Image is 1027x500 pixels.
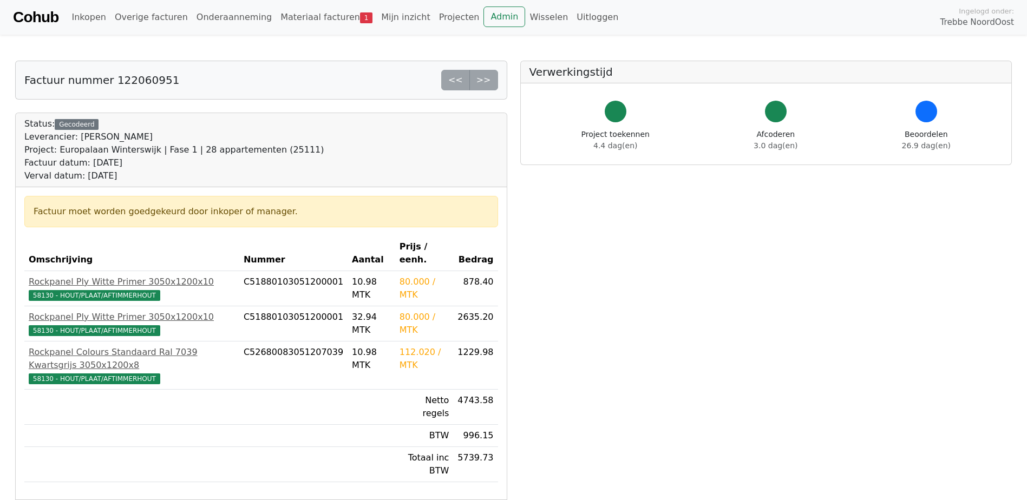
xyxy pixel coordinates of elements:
[34,205,489,218] div: Factuur moet worden goedgekeurd door inkoper of manager.
[192,6,276,28] a: Onderaanneming
[352,275,391,301] div: 10.98 MTK
[453,341,498,390] td: 1229.98
[348,236,395,271] th: Aantal
[29,373,160,384] span: 58130 - HOUT/PLAAT/AFTIMMERHOUT
[55,119,99,130] div: Gecodeerd
[13,4,58,30] a: Cohub
[29,311,235,337] a: Rockpanel Ply Witte Primer 3050x1200x1058130 - HOUT/PLAAT/AFTIMMERHOUT
[453,447,498,482] td: 5739.73
[453,271,498,306] td: 878.40
[239,306,348,341] td: C51880103051200001
[24,74,179,87] h5: Factuur nummer 122060951
[110,6,192,28] a: Overige facturen
[959,6,1014,16] span: Ingelogd onder:
[360,12,372,23] span: 1
[395,390,454,425] td: Netto regels
[572,6,623,28] a: Uitloggen
[24,236,239,271] th: Omschrijving
[24,130,324,143] div: Leverancier: [PERSON_NAME]
[24,143,324,156] div: Project: Europalaan Winterswijk | Fase 1 | 28 appartementen (25111)
[453,425,498,447] td: 996.15
[239,341,348,390] td: C52680083051207039
[395,447,454,482] td: Totaal inc BTW
[754,129,797,152] div: Afcoderen
[940,16,1014,29] span: Trebbe NoordOost
[395,236,454,271] th: Prijs / eenh.
[483,6,525,27] a: Admin
[29,346,235,385] a: Rockpanel Colours Standaard Ral 7039 Kwartsgrijs 3050x1200x858130 - HOUT/PLAAT/AFTIMMERHOUT
[754,141,797,150] span: 3.0 dag(en)
[902,129,951,152] div: Beoordelen
[902,141,951,150] span: 26.9 dag(en)
[29,325,160,336] span: 58130 - HOUT/PLAAT/AFTIMMERHOUT
[29,275,235,288] div: Rockpanel Ply Witte Primer 3050x1200x10
[352,311,391,337] div: 32.94 MTK
[453,236,498,271] th: Bedrag
[400,346,449,372] div: 112.020 / MTK
[276,6,377,28] a: Materiaal facturen1
[239,236,348,271] th: Nummer
[24,117,324,182] div: Status:
[525,6,572,28] a: Wisselen
[400,311,449,337] div: 80.000 / MTK
[29,275,235,301] a: Rockpanel Ply Witte Primer 3050x1200x1058130 - HOUT/PLAAT/AFTIMMERHOUT
[400,275,449,301] div: 80.000 / MTK
[453,306,498,341] td: 2635.20
[593,141,637,150] span: 4.4 dag(en)
[435,6,484,28] a: Projecten
[453,390,498,425] td: 4743.58
[29,290,160,301] span: 58130 - HOUT/PLAAT/AFTIMMERHOUT
[377,6,435,28] a: Mijn inzicht
[29,311,235,324] div: Rockpanel Ply Witte Primer 3050x1200x10
[529,65,1003,78] h5: Verwerkingstijd
[24,156,324,169] div: Factuur datum: [DATE]
[395,425,454,447] td: BTW
[24,169,324,182] div: Verval datum: [DATE]
[67,6,110,28] a: Inkopen
[239,271,348,306] td: C51880103051200001
[29,346,235,372] div: Rockpanel Colours Standaard Ral 7039 Kwartsgrijs 3050x1200x8
[581,129,650,152] div: Project toekennen
[352,346,391,372] div: 10.98 MTK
